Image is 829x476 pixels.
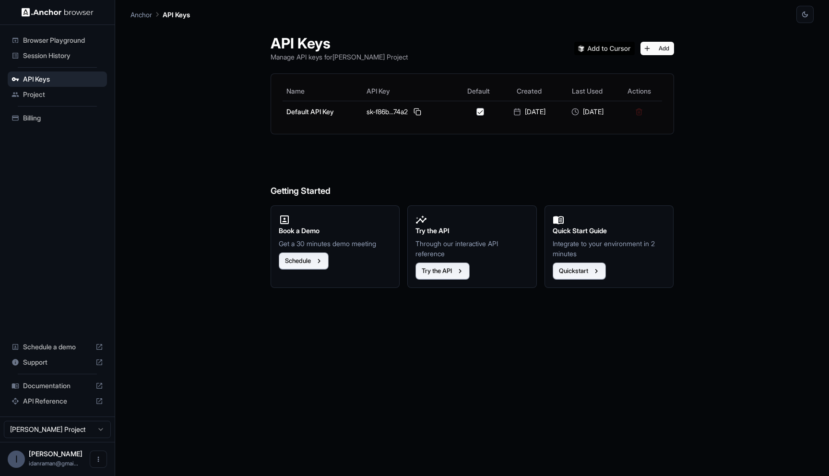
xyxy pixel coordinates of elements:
span: API Reference [23,396,92,406]
span: Support [23,357,92,367]
img: Add anchorbrowser MCP server to Cursor [574,42,635,55]
h6: Getting Started [271,146,674,198]
div: I [8,451,25,468]
span: idanraman@gmail.com [29,460,78,467]
div: API Keys [8,71,107,87]
span: Session History [23,51,103,60]
p: Get a 30 minutes demo meeting [279,238,392,249]
h2: Try the API [415,226,529,236]
p: Anchor [130,10,152,20]
th: Default [456,82,500,101]
th: Name [283,82,363,101]
div: Session History [8,48,107,63]
span: Idan Raman [29,450,83,458]
div: [DATE] [562,107,613,117]
span: Project [23,90,103,99]
button: Add [640,42,674,55]
span: Billing [23,113,103,123]
th: Actions [616,82,662,101]
div: Schedule a demo [8,339,107,355]
p: Manage API keys for [PERSON_NAME] Project [271,52,408,62]
h2: Book a Demo [279,226,392,236]
button: Try the API [415,262,470,280]
button: Copy API key [412,106,423,118]
div: Project [8,87,107,102]
span: Browser Playground [23,36,103,45]
th: Created [500,82,558,101]
div: Browser Playground [8,33,107,48]
span: API Keys [23,74,103,84]
button: Quickstart [553,262,606,280]
h1: API Keys [271,35,408,52]
th: Last Used [558,82,616,101]
span: Schedule a demo [23,342,92,352]
nav: breadcrumb [130,9,190,20]
p: API Keys [163,10,190,20]
button: Schedule [279,252,329,270]
th: API Key [363,82,456,101]
div: Documentation [8,378,107,393]
td: Default API Key [283,101,363,122]
img: Anchor Logo [22,8,94,17]
p: Through our interactive API reference [415,238,529,259]
div: Support [8,355,107,370]
div: Billing [8,110,107,126]
button: Open menu [90,451,107,468]
div: sk-f86b...74a2 [367,106,452,118]
p: Integrate to your environment in 2 minutes [553,238,666,259]
h2: Quick Start Guide [553,226,666,236]
span: Documentation [23,381,92,391]
div: API Reference [8,393,107,409]
div: [DATE] [504,107,555,117]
